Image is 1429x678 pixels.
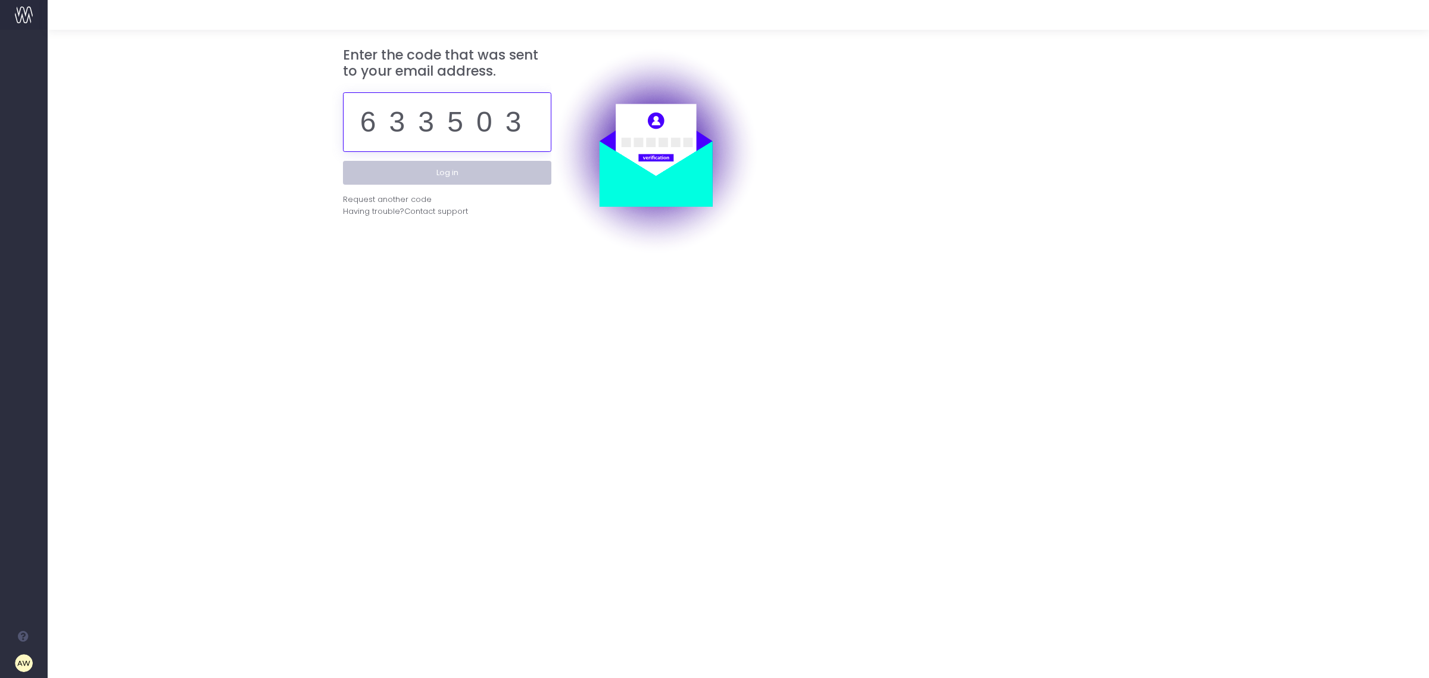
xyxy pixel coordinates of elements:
h3: Enter the code that was sent to your email address. [343,47,551,80]
div: Request another code [343,194,432,206]
span: Contact support [404,206,468,217]
img: images/default_profile_image.png [15,654,33,672]
div: Having trouble? [343,206,551,217]
img: auth.png [551,47,760,256]
button: Log in [343,161,551,185]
